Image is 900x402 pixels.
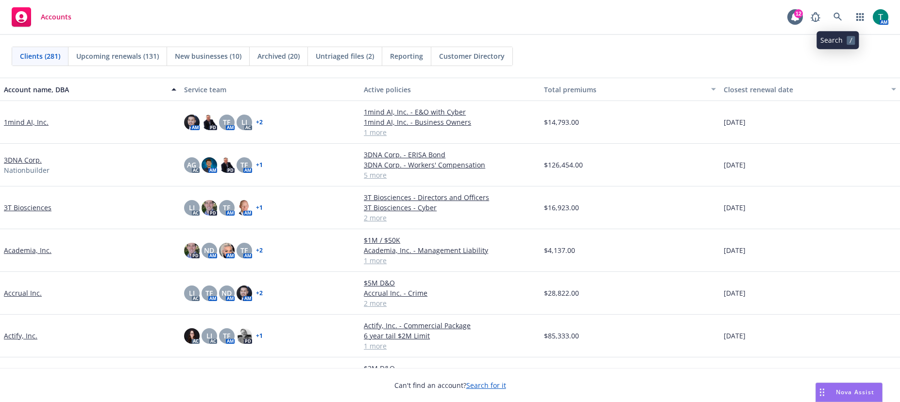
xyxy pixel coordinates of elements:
[364,202,536,213] a: 3T Biosciences - Cyber
[256,162,263,168] a: + 1
[187,160,196,170] span: AG
[544,331,579,341] span: $85,333.00
[241,117,247,127] span: LI
[240,160,248,170] span: TF
[724,202,746,213] span: [DATE]
[364,235,536,245] a: $1M / $50K
[364,117,536,127] a: 1mind AI, Inc. - Business Owners
[364,331,536,341] a: 6 year tail $2M Limit
[205,288,213,298] span: TF
[180,78,360,101] button: Service team
[4,84,166,95] div: Account name, DBA
[4,331,37,341] a: Actify, Inc.
[256,119,263,125] a: + 2
[202,200,217,216] img: photo
[256,248,263,253] a: + 2
[836,388,874,396] span: Nova Assist
[364,298,536,308] a: 2 more
[364,320,536,331] a: Actify, Inc. - Commercial Package
[724,245,746,255] span: [DATE]
[544,160,583,170] span: $126,454.00
[237,200,252,216] img: photo
[175,51,241,61] span: New businesses (10)
[184,84,357,95] div: Service team
[4,165,50,175] span: Nationbuilder
[544,245,575,255] span: $4,137.00
[219,157,235,173] img: photo
[544,84,706,95] div: Total premiums
[204,245,214,255] span: ND
[828,7,848,27] a: Search
[237,285,252,301] img: photo
[390,51,423,61] span: Reporting
[202,115,217,130] img: photo
[202,157,217,173] img: photo
[466,381,506,390] a: Search for it
[256,333,263,339] a: + 1
[544,117,579,127] span: $14,793.00
[223,202,230,213] span: TF
[439,51,505,61] span: Customer Directory
[256,290,263,296] a: + 2
[724,117,746,127] span: [DATE]
[189,288,195,298] span: LI
[221,288,232,298] span: ND
[364,213,536,223] a: 2 more
[184,328,200,344] img: photo
[724,331,746,341] span: [DATE]
[41,13,71,21] span: Accounts
[364,255,536,266] a: 1 more
[873,9,888,25] img: photo
[364,341,536,351] a: 1 more
[360,78,540,101] button: Active policies
[364,160,536,170] a: 3DNA Corp. - Workers' Compensation
[206,331,212,341] span: LI
[4,117,49,127] a: 1mind AI, Inc.
[544,202,579,213] span: $16,923.00
[364,288,536,298] a: Accrual Inc. - Crime
[720,78,900,101] button: Closest renewal date
[364,278,536,288] a: $5M D&O
[316,51,374,61] span: Untriaged files (2)
[189,202,195,213] span: LI
[794,9,803,18] div: 12
[256,205,263,211] a: + 1
[724,160,746,170] span: [DATE]
[219,243,235,258] img: photo
[816,383,828,402] div: Drag to move
[364,170,536,180] a: 5 more
[240,245,248,255] span: TF
[237,328,252,344] img: photo
[394,380,506,390] span: Can't find an account?
[257,51,300,61] span: Archived (20)
[184,243,200,258] img: photo
[76,51,159,61] span: Upcoming renewals (131)
[364,245,536,255] a: Academia, Inc. - Management Liability
[724,84,885,95] div: Closest renewal date
[815,383,883,402] button: Nova Assist
[364,363,536,373] a: $2M D&O
[724,288,746,298] span: [DATE]
[8,3,75,31] a: Accounts
[364,127,536,137] a: 1 more
[364,84,536,95] div: Active policies
[223,117,230,127] span: TF
[4,155,42,165] a: 3DNA Corp.
[806,7,825,27] a: Report a Bug
[364,107,536,117] a: 1mind AI, Inc. - E&O with Cyber
[540,78,720,101] button: Total premiums
[4,245,51,255] a: Academia, Inc.
[20,51,60,61] span: Clients (281)
[364,192,536,202] a: 3T Biosciences - Directors and Officers
[850,7,870,27] a: Switch app
[4,202,51,213] a: 3T Biosciences
[4,288,42,298] a: Accrual Inc.
[364,150,536,160] a: 3DNA Corp. - ERISA Bond
[223,331,230,341] span: TF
